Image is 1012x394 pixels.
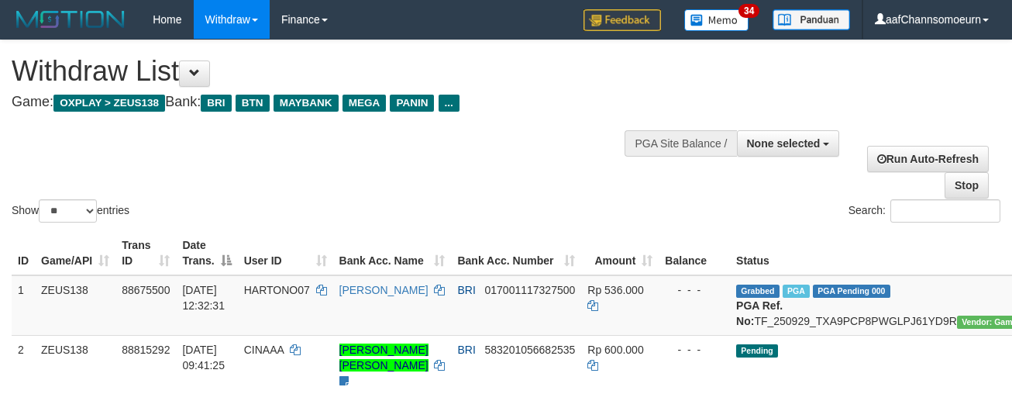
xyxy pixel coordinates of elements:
div: - - - [665,342,724,358]
th: Date Trans.: activate to sort column descending [176,231,237,275]
span: BTN [236,95,270,112]
a: Run Auto-Refresh [867,146,989,172]
td: 1 [12,275,35,336]
button: None selected [737,130,840,157]
span: Copy 017001117327500 to clipboard [484,284,575,296]
td: ZEUS138 [35,275,115,336]
span: Copy 583201056682535 to clipboard [484,344,575,356]
span: BRI [201,95,231,112]
span: Grabbed [736,285,780,298]
span: PANIN [390,95,434,112]
span: Marked by aaftrukkakada [783,285,810,298]
span: Pending [736,344,778,358]
div: - - - [665,282,724,298]
div: PGA Site Balance / [625,130,736,157]
span: [DATE] 12:32:31 [182,284,225,312]
img: panduan.png [773,9,850,30]
label: Show entries [12,199,129,223]
span: ... [439,95,460,112]
span: [DATE] 09:41:25 [182,344,225,372]
input: Search: [890,199,1000,223]
span: BRI [457,344,475,356]
label: Search: [848,199,1000,223]
a: [PERSON_NAME] [PERSON_NAME] [339,344,429,372]
a: Stop [945,172,989,199]
span: BRI [457,284,475,296]
select: Showentries [39,199,97,223]
th: ID [12,231,35,275]
span: Rp 600.000 [587,344,643,356]
h1: Withdraw List [12,56,659,87]
span: MAYBANK [274,95,339,112]
th: Amount: activate to sort column ascending [581,231,659,275]
a: [PERSON_NAME] [339,284,429,296]
h4: Game: Bank: [12,95,659,110]
th: Balance [659,231,730,275]
th: Trans ID: activate to sort column ascending [115,231,176,275]
span: None selected [747,137,821,150]
img: Feedback.jpg [583,9,661,31]
span: HARTONO07 [244,284,310,296]
th: User ID: activate to sort column ascending [238,231,333,275]
img: MOTION_logo.png [12,8,129,31]
span: 88675500 [122,284,170,296]
th: Bank Acc. Number: activate to sort column ascending [451,231,581,275]
span: PGA Pending [813,285,890,298]
span: 88815292 [122,344,170,356]
span: MEGA [342,95,387,112]
img: Button%20Memo.svg [684,9,749,31]
span: Rp 536.000 [587,284,643,296]
th: Game/API: activate to sort column ascending [35,231,115,275]
th: Bank Acc. Name: activate to sort column ascending [333,231,452,275]
span: CINAAA [244,344,284,356]
span: OXPLAY > ZEUS138 [53,95,165,112]
b: PGA Ref. No: [736,299,783,327]
span: 34 [738,4,759,18]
